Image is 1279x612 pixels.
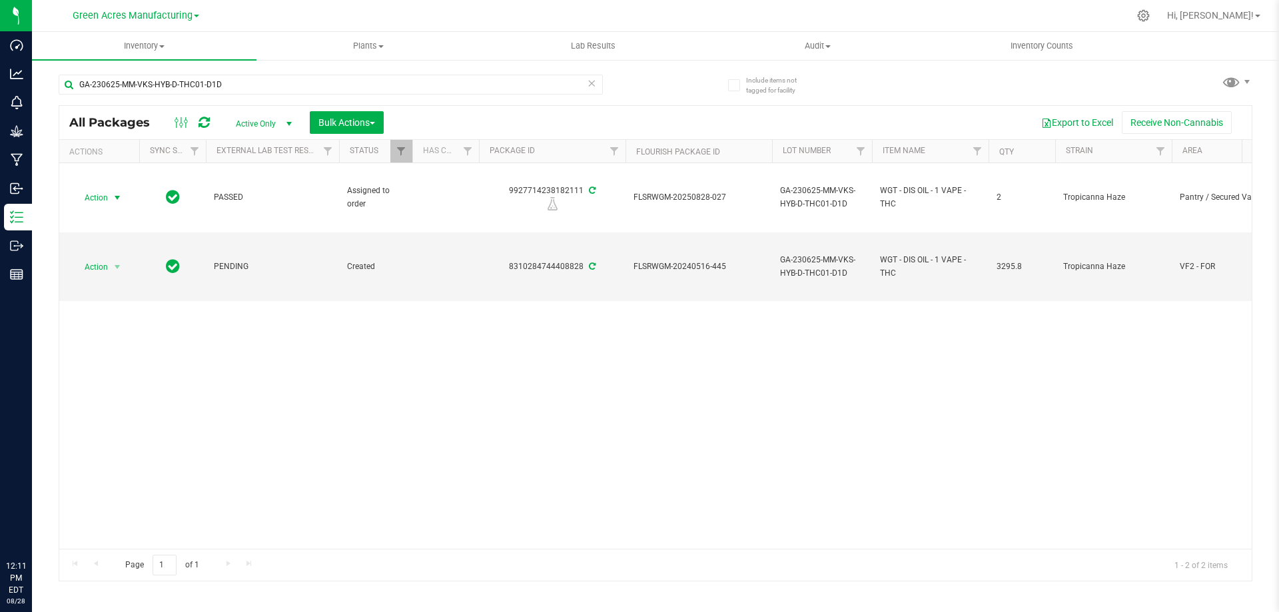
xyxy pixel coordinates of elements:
[746,75,813,95] span: Include items not tagged for facility
[32,32,256,60] a: Inventory
[553,40,634,52] span: Lab Results
[587,262,596,271] span: Sync from Compliance System
[10,182,23,195] inline-svg: Inbound
[997,191,1047,204] span: 2
[880,254,981,279] span: WGT - DIS OIL - 1 VAPE - THC
[967,140,989,162] a: Filter
[10,268,23,281] inline-svg: Reports
[1167,10,1254,21] span: Hi, [PERSON_NAME]!
[481,32,705,60] a: Lab Results
[930,32,1154,60] a: Inventory Counts
[214,191,331,204] span: PASSED
[257,40,480,52] span: Plants
[1150,140,1172,162] a: Filter
[73,258,109,276] span: Action
[153,555,177,575] input: 1
[999,147,1014,156] a: Qty
[150,146,201,155] a: Sync Status
[347,260,404,273] span: Created
[214,260,331,273] span: PENDING
[10,239,23,252] inline-svg: Outbound
[1066,146,1093,155] a: Strain
[73,188,109,207] span: Action
[10,153,23,166] inline-svg: Manufacturing
[184,140,206,162] a: Filter
[880,184,981,210] span: WGT - DIS OIL - 1 VAPE - THC
[634,191,764,204] span: FLSRWGM-20250828-027
[477,184,628,210] div: 9927714238182111
[10,39,23,52] inline-svg: Dashboard
[69,147,134,156] div: Actions
[1182,146,1202,155] a: Area
[1033,111,1122,134] button: Export to Excel
[780,254,864,279] span: GA-230625-MM-VKS-HYB-D-THC01-D1D
[634,260,764,273] span: FLSRWGM-20240516-445
[1180,191,1264,204] span: Pantry / Secured Vault
[587,186,596,195] span: Sync from Compliance System
[317,140,339,162] a: Filter
[216,146,321,155] a: External Lab Test Result
[6,596,26,606] p: 08/28
[347,184,404,210] span: Assigned to order
[166,188,180,206] span: In Sync
[1063,191,1164,204] span: Tropicanna Haze
[73,10,193,21] span: Green Acres Manufacturing
[780,184,864,210] span: GA-230625-MM-VKS-HYB-D-THC01-D1D
[783,146,831,155] a: Lot Number
[114,555,210,575] span: Page of 1
[256,32,481,60] a: Plants
[477,197,628,210] div: R&D Lab Sample
[1135,9,1152,22] div: Manage settings
[350,146,378,155] a: Status
[477,260,628,273] div: 8310284744408828
[10,67,23,81] inline-svg: Analytics
[6,560,26,596] p: 12:11 PM EDT
[32,40,256,52] span: Inventory
[59,75,603,95] input: Search Package ID, Item Name, SKU, Lot or Part Number...
[412,140,479,163] th: Has COA
[997,260,1047,273] span: 3295.8
[705,32,930,60] a: Audit
[1180,260,1264,273] span: VF2 - FOR
[109,188,126,207] span: select
[636,147,720,156] a: Flourish Package ID
[318,117,375,128] span: Bulk Actions
[10,96,23,109] inline-svg: Monitoring
[390,140,412,162] a: Filter
[604,140,626,162] a: Filter
[587,75,596,92] span: Clear
[13,505,53,545] iframe: Resource center
[1122,111,1232,134] button: Receive Non-Cannabis
[69,115,163,130] span: All Packages
[10,210,23,224] inline-svg: Inventory
[310,111,384,134] button: Bulk Actions
[109,258,126,276] span: select
[1063,260,1164,273] span: Tropicanna Haze
[10,125,23,138] inline-svg: Grow
[457,140,479,162] a: Filter
[166,257,180,276] span: In Sync
[883,146,925,155] a: Item Name
[1164,555,1238,575] span: 1 - 2 of 2 items
[706,40,929,52] span: Audit
[850,140,872,162] a: Filter
[490,146,535,155] a: Package ID
[993,40,1091,52] span: Inventory Counts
